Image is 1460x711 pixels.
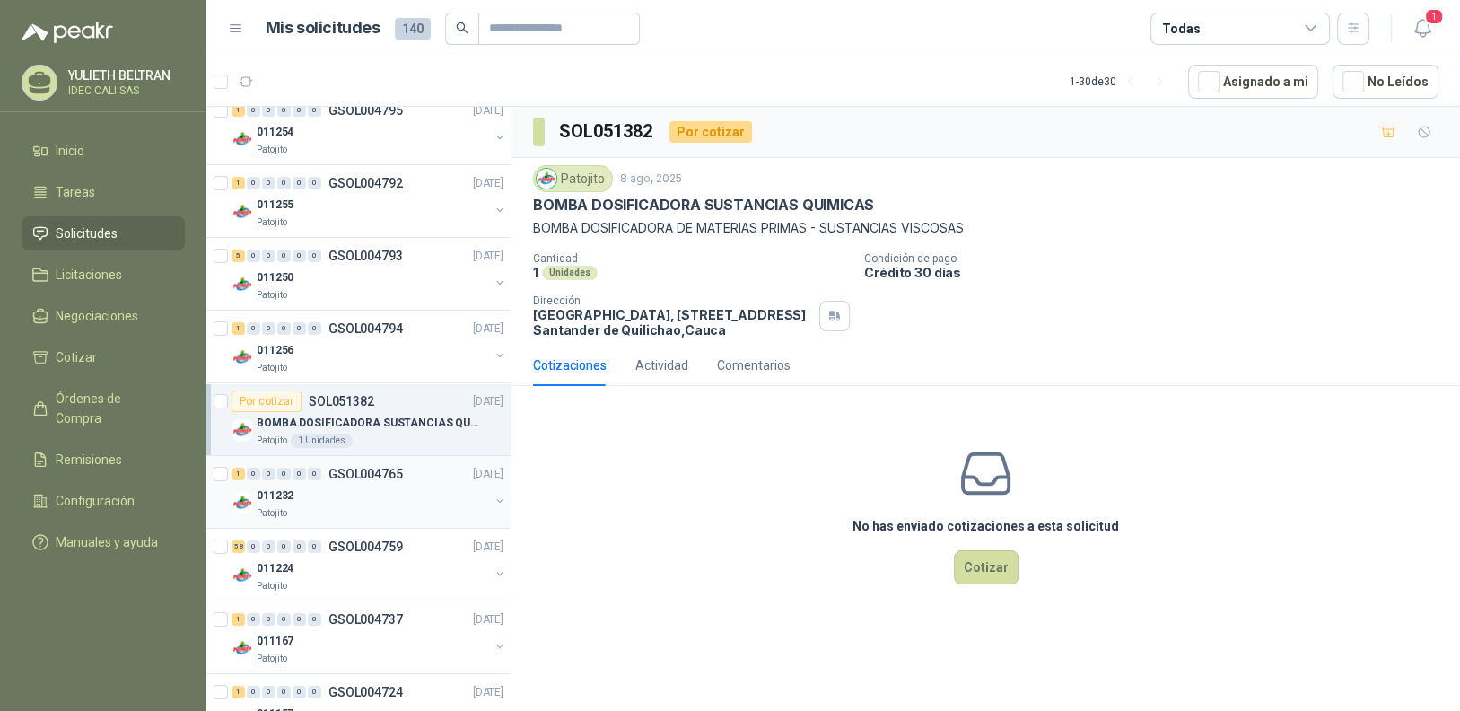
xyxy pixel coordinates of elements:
div: 0 [247,250,260,262]
div: 0 [247,613,260,626]
span: Órdenes de Compra [56,389,168,428]
div: 0 [308,613,321,626]
div: 0 [262,250,275,262]
div: 1 Unidades [291,434,353,448]
div: 0 [277,540,291,553]
p: GSOL004793 [328,250,403,262]
button: Asignado a mi [1188,65,1318,99]
span: Inicio [56,141,84,161]
a: Por cotizarSOL051382[DATE] Company LogoBOMBA DOSIFICADORA SUSTANCIAS QUIMICASPatojito1 Unidades [206,383,511,456]
div: 1 [232,613,245,626]
h3: SOL051382 [559,118,655,145]
a: Tareas [22,175,185,209]
p: 1 [533,265,538,280]
p: [DATE] [473,611,503,628]
p: GSOL004759 [328,540,403,553]
p: 8 ago, 2025 [620,171,682,188]
div: 0 [308,250,321,262]
span: Licitaciones [56,265,122,285]
div: 0 [308,177,321,189]
div: 0 [293,613,306,626]
div: 0 [308,540,321,553]
a: Manuales y ayuda [22,525,185,559]
img: Company Logo [232,565,253,586]
button: No Leídos [1333,65,1438,99]
span: Solicitudes [56,224,118,243]
p: Patojito [257,143,287,157]
img: Company Logo [232,128,253,150]
p: 011256 [257,342,293,359]
p: [DATE] [473,466,503,483]
img: Company Logo [232,201,253,223]
p: GSOL004724 [328,686,403,698]
p: [DATE] [473,320,503,338]
p: [DATE] [473,102,503,119]
div: Comentarios [717,355,791,375]
p: [DATE] [473,248,503,265]
div: 1 [232,104,245,117]
div: 0 [262,177,275,189]
span: search [456,22,468,34]
p: Patojito [257,288,287,303]
p: 011232 [257,487,293,505]
a: 1 0 0 0 0 0 GSOL004765[DATE] Company Logo011232Patojito [232,463,507,521]
p: GSOL004792 [328,177,403,189]
div: 0 [262,468,275,480]
div: 0 [247,104,260,117]
p: 011255 [257,197,293,214]
div: 0 [277,104,291,117]
div: 0 [262,540,275,553]
div: 0 [247,177,260,189]
a: 1 0 0 0 0 0 GSOL004794[DATE] Company Logo011256Patojito [232,318,507,375]
img: Company Logo [232,347,253,368]
div: 0 [277,177,291,189]
a: 1 0 0 0 0 0 GSOL004737[DATE] Company Logo011167Patojito [232,609,507,666]
span: Manuales y ayuda [56,532,158,552]
div: 0 [262,686,275,698]
a: 58 0 0 0 0 0 GSOL004759[DATE] Company Logo011224Patojito [232,536,507,593]
h1: Mis solicitudes [266,15,380,41]
p: 011250 [257,269,293,286]
img: Company Logo [232,419,253,441]
div: 1 [232,468,245,480]
div: 0 [247,540,260,553]
div: 58 [232,540,245,553]
button: 1 [1406,13,1438,45]
div: 0 [277,613,291,626]
a: Solicitudes [22,216,185,250]
p: GSOL004765 [328,468,403,480]
div: 0 [293,322,306,335]
div: 0 [293,686,306,698]
p: [DATE] [473,393,503,410]
p: IDEC CALI SAS [68,85,180,96]
div: 1 [232,177,245,189]
p: GSOL004795 [328,104,403,117]
p: Crédito 30 días [864,265,1453,280]
div: 0 [262,104,275,117]
div: 1 [232,686,245,698]
p: BOMBA DOSIFICADORA SUSTANCIAS QUIMICAS [257,415,480,432]
img: Logo peakr [22,22,113,43]
div: 0 [308,322,321,335]
div: Todas [1162,19,1200,39]
a: 1 0 0 0 0 0 GSOL004792[DATE] Company Logo011255Patojito [232,172,507,230]
p: YULIETH BELTRAN [68,69,180,82]
p: Condición de pago [864,252,1453,265]
div: Por cotizar [232,391,302,412]
p: Cantidad [533,252,850,265]
p: SOL051382 [309,395,374,408]
a: Cotizar [22,340,185,374]
span: 140 [395,18,431,39]
img: Company Logo [232,274,253,295]
p: Patojito [257,215,287,230]
div: 0 [277,468,291,480]
p: BOMBA DOSIFICADORA DE MATERIAS PRIMAS - SUSTANCIAS VISCOSAS [533,218,1438,238]
span: 1 [1424,8,1444,25]
button: Cotizar [954,550,1019,584]
p: GSOL004794 [328,322,403,335]
div: 1 [232,322,245,335]
div: Actividad [635,355,688,375]
div: 0 [247,322,260,335]
a: 5 0 0 0 0 0 GSOL004793[DATE] Company Logo011250Patojito [232,245,507,303]
div: 1 - 30 de 30 [1070,67,1174,96]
